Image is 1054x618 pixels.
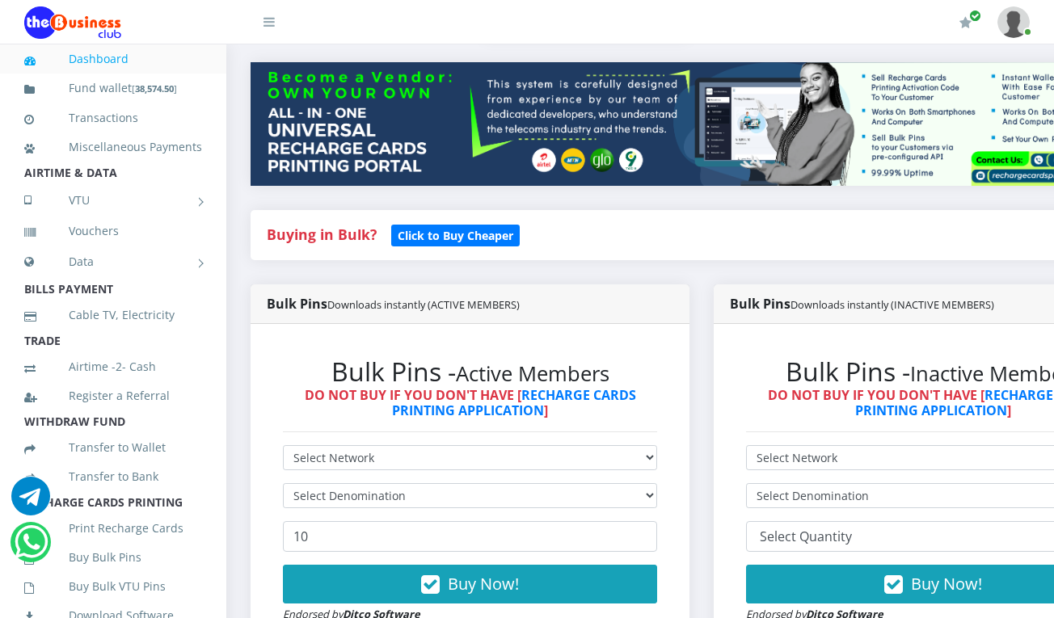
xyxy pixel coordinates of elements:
[398,228,513,243] b: Click to Buy Cheaper
[391,225,520,244] a: Click to Buy Cheaper
[24,296,202,334] a: Cable TV, Electricity
[24,429,202,466] a: Transfer to Wallet
[283,521,657,552] input: Enter Quantity
[24,212,202,250] a: Vouchers
[24,128,202,166] a: Miscellaneous Payments
[448,573,519,595] span: Buy Now!
[305,386,636,419] strong: DO NOT BUY IF YOU DON'T HAVE [ ]
[997,6,1030,38] img: User
[24,99,202,137] a: Transactions
[327,297,520,312] small: Downloads instantly (ACTIVE MEMBERS)
[24,242,202,282] a: Data
[283,565,657,603] button: Buy Now!
[132,82,177,95] small: [ ]
[24,348,202,385] a: Airtime -2- Cash
[24,539,202,576] a: Buy Bulk Pins
[959,16,972,29] i: Renew/Upgrade Subscription
[24,180,202,221] a: VTU
[969,10,981,22] span: Renew/Upgrade Subscription
[24,377,202,414] a: Register a Referral
[24,458,202,495] a: Transfer to Bank
[24,568,202,605] a: Buy Bulk VTU Pins
[283,356,657,387] h2: Bulk Pins -
[267,295,520,313] strong: Bulk Pins
[15,535,48,561] a: Chat for support
[790,297,994,312] small: Downloads instantly (INACTIVE MEMBERS)
[24,40,202,78] a: Dashboard
[267,225,377,244] strong: Buying in Bulk?
[911,573,982,595] span: Buy Now!
[24,510,202,547] a: Print Recharge Cards
[135,82,174,95] b: 38,574.50
[24,69,202,107] a: Fund wallet[38,574.50]
[24,6,121,39] img: Logo
[456,359,609,388] small: Active Members
[392,386,636,419] a: RECHARGE CARDS PRINTING APPLICATION
[730,295,994,313] strong: Bulk Pins
[11,489,50,515] a: Chat for support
